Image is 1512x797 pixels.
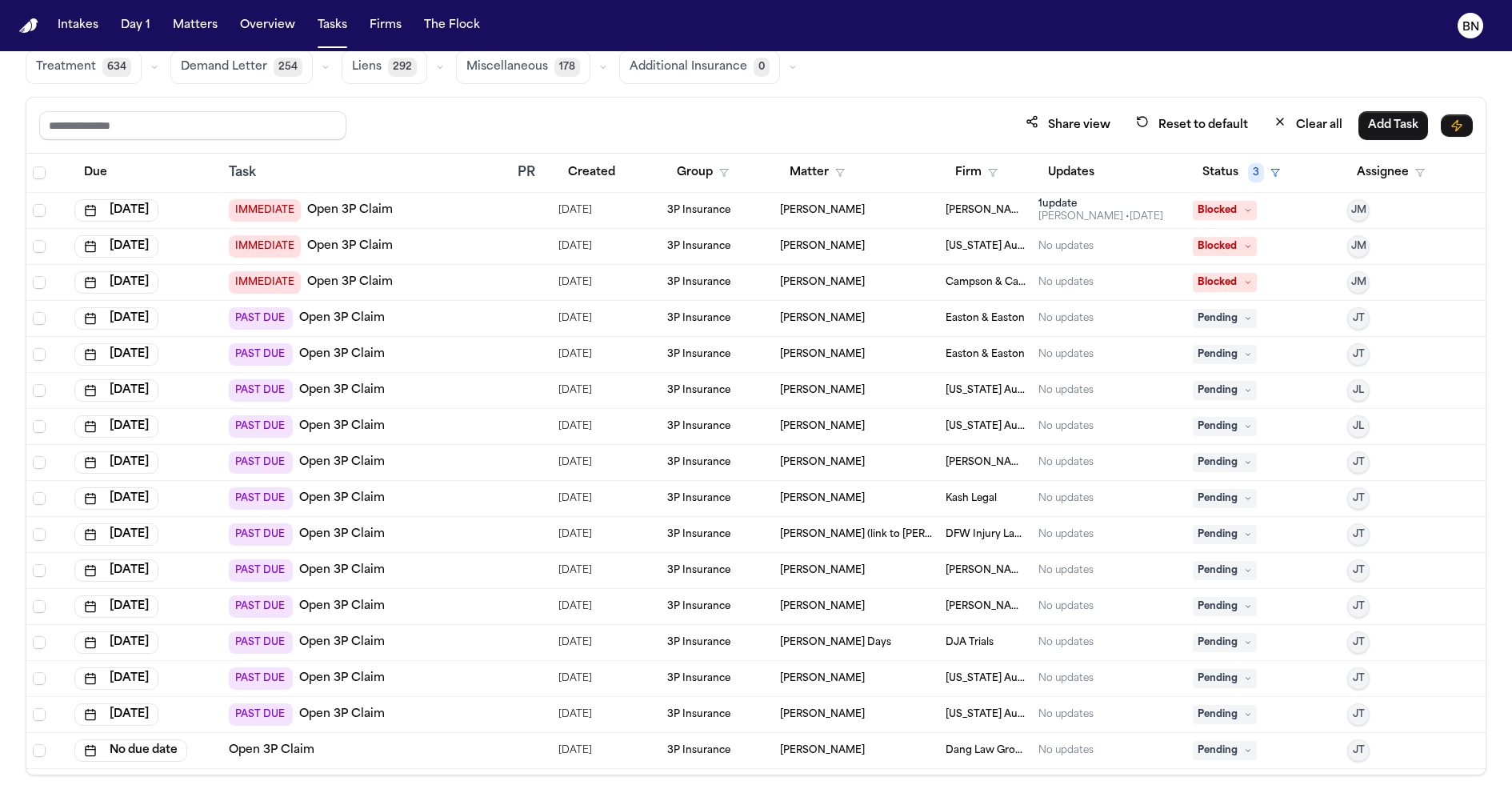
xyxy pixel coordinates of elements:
[51,11,105,40] button: Intakes
[418,11,486,40] button: The Flock
[102,58,131,77] span: 634
[456,50,590,84] button: Miscellaneous178
[352,59,382,75] span: Liens
[388,58,417,77] span: 292
[26,50,142,84] button: Treatment634
[19,18,38,34] a: Home
[1126,110,1258,140] button: Reset to default
[19,18,38,34] img: Finch Logo
[181,59,267,75] span: Demand Letter
[466,59,548,75] span: Miscellaneous
[1016,110,1120,140] button: Share view
[170,50,313,84] button: Demand Letter254
[36,59,96,75] span: Treatment
[1358,111,1428,140] button: Add Task
[554,58,580,77] span: 178
[342,50,427,84] button: Liens292
[234,11,302,40] button: Overview
[754,58,770,77] span: 0
[630,59,747,75] span: Additional Insurance
[619,50,780,84] button: Additional Insurance0
[363,11,408,40] button: Firms
[1264,110,1352,140] button: Clear all
[1441,114,1473,137] button: Immediate Task
[166,11,224,40] button: Matters
[114,11,157,40] button: Day 1
[311,11,354,40] button: Tasks
[274,58,302,77] span: 254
